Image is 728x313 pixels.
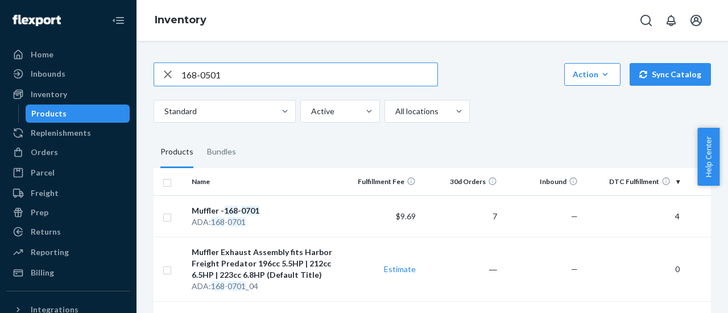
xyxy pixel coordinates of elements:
td: ― [420,237,502,301]
em: 168 [224,206,238,215]
div: Muffler Exhaust Assembly fits Harbor Freight Predator 196cc 5.5HP | 212cc 6.5HP | 223cc 6.8HP (De... [192,247,334,281]
em: 0701 [241,206,259,215]
button: Open Search Box [635,9,657,32]
div: Action [573,69,612,80]
div: Freight [31,187,59,199]
input: Search inventory by name or sku [181,63,437,86]
input: Active [310,106,311,117]
div: Reporting [31,247,69,258]
span: $9.69 [396,211,416,221]
div: Prep [31,207,48,218]
div: ADA: - [192,216,334,228]
ol: breadcrumbs [146,4,216,37]
a: Inbounds [7,65,130,83]
a: Products [26,105,130,123]
div: Billing [31,267,54,278]
img: Flexport logo [13,15,61,26]
td: 7 [420,195,502,237]
button: Sync Catalog [630,63,711,86]
input: All locations [394,106,395,117]
a: Returns [7,223,130,241]
a: Orders [7,143,130,161]
a: Estimate [384,264,416,274]
a: Parcel [7,164,130,182]
div: Replenishments [31,127,91,139]
td: 4 [582,195,684,237]
div: Returns [31,226,61,237]
em: 168 [211,217,225,227]
th: 30d Orders [420,168,502,195]
th: DTC Fulfillment [582,168,684,195]
div: Inbounds [31,68,65,80]
a: Home [7,45,130,64]
div: Muffler - - [192,205,334,216]
button: Help Center [697,128,719,186]
a: Reporting [7,243,130,261]
button: Open notifications [660,9,682,32]
a: Billing [7,264,130,282]
a: Replenishments [7,124,130,142]
div: Inventory [31,89,67,100]
th: Fulfillment Fee [340,168,421,195]
button: Close Navigation [107,9,130,32]
em: 168 [211,281,225,291]
a: Inventory [155,14,206,26]
div: ADA: - _04 [192,281,334,292]
div: Products [31,108,67,119]
td: 0 [582,237,684,301]
a: Freight [7,184,130,202]
em: 0701 [227,217,246,227]
div: Home [31,49,53,60]
div: Bundles [207,136,236,168]
th: Name [187,168,339,195]
em: 0701 [227,281,246,291]
a: Inventory [7,85,130,103]
div: Products [160,136,193,168]
div: Orders [31,147,58,158]
button: Open account menu [685,9,708,32]
a: Prep [7,203,130,222]
input: Standard [163,106,164,117]
div: Parcel [31,167,55,178]
span: — [571,264,578,274]
span: — [571,211,578,221]
button: Action [564,63,621,86]
th: Inbound [502,168,583,195]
